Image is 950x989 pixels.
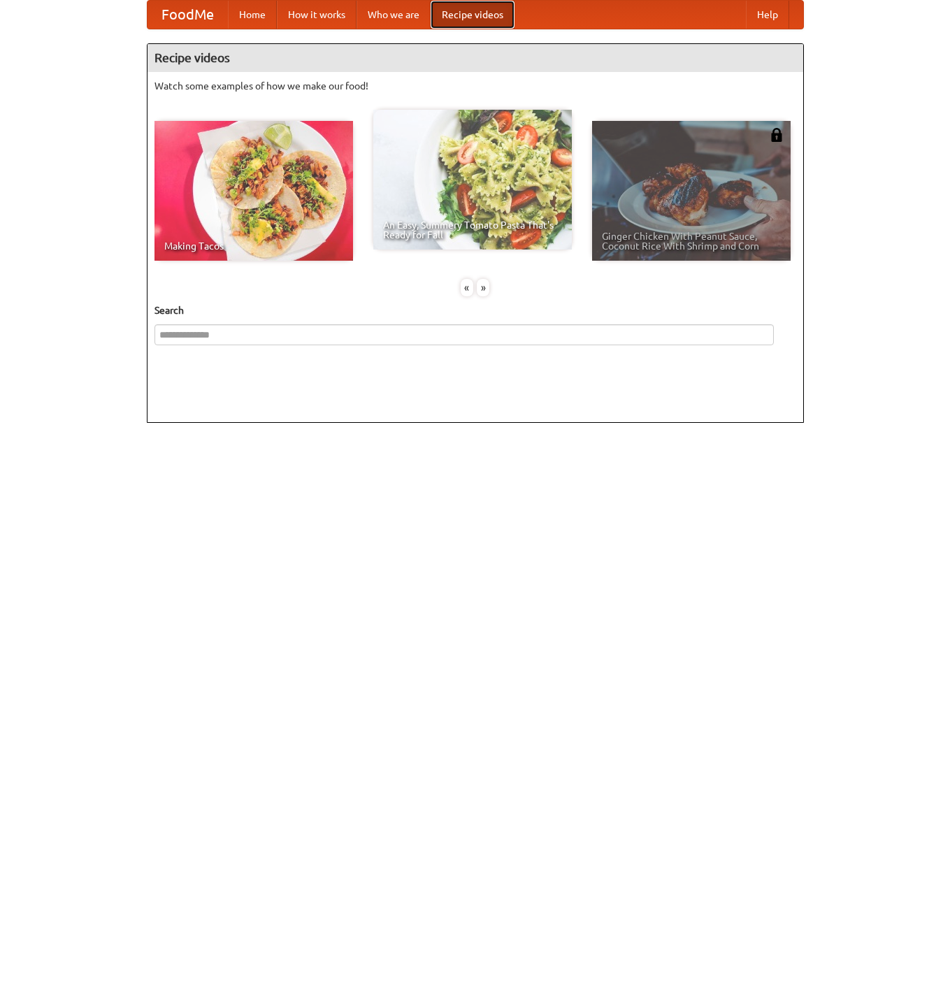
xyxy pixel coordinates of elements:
span: Making Tacos [164,241,343,251]
a: Who we are [357,1,431,29]
span: An Easy, Summery Tomato Pasta That's Ready for Fall [383,220,562,240]
h4: Recipe videos [147,44,803,72]
div: » [477,279,489,296]
a: Home [228,1,277,29]
img: 483408.png [770,128,784,142]
div: « [461,279,473,296]
a: An Easy, Summery Tomato Pasta That's Ready for Fall [373,110,572,250]
h5: Search [154,303,796,317]
a: Making Tacos [154,121,353,261]
p: Watch some examples of how we make our food! [154,79,796,93]
a: Help [746,1,789,29]
a: How it works [277,1,357,29]
a: FoodMe [147,1,228,29]
a: Recipe videos [431,1,514,29]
